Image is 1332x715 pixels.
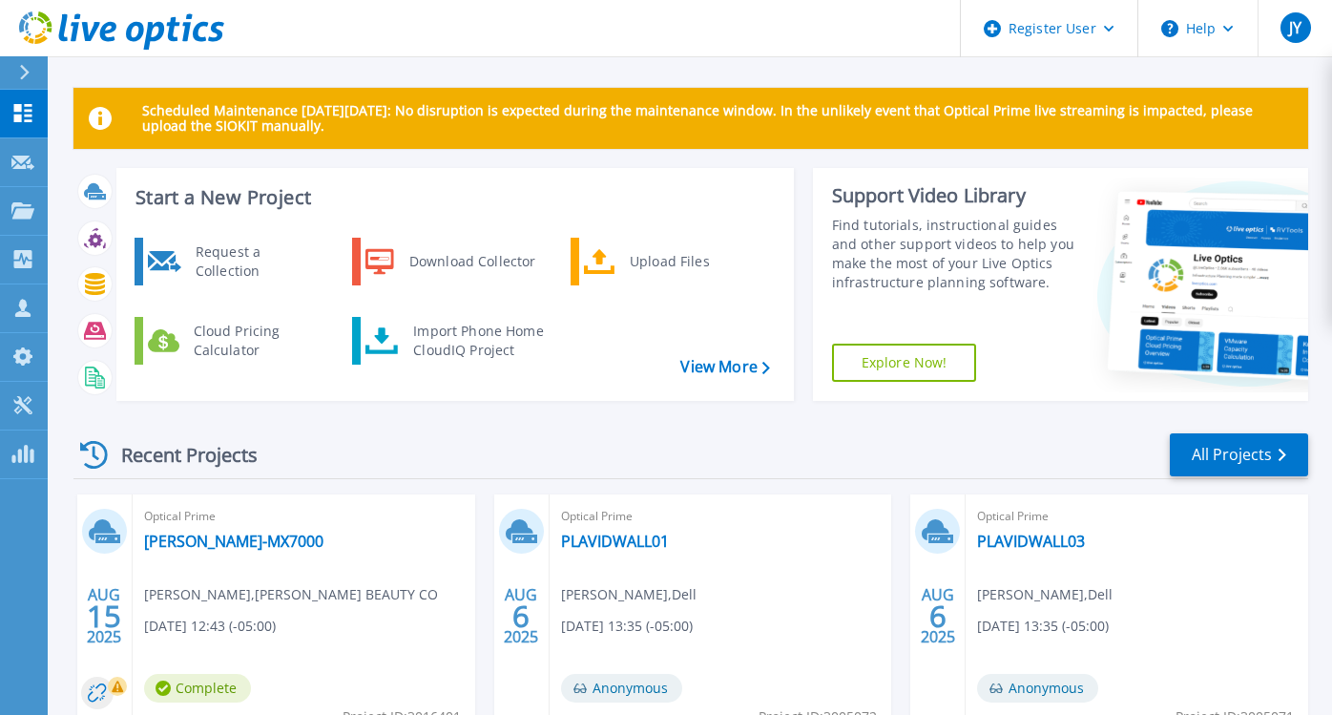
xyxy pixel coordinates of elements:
span: 15 [87,608,121,624]
div: Upload Files [620,242,761,281]
a: View More [680,358,769,376]
div: AUG 2025 [920,581,956,651]
span: [DATE] 13:35 (-05:00) [977,616,1109,637]
span: Anonymous [977,674,1098,703]
a: Upload Files [571,238,766,285]
a: PLAVIDWALL03 [977,532,1085,551]
a: Download Collector [352,238,548,285]
span: [PERSON_NAME] , Dell [561,584,697,605]
span: 6 [929,608,947,624]
h3: Start a New Project [135,187,769,208]
a: Cloud Pricing Calculator [135,317,330,365]
a: All Projects [1170,433,1308,476]
span: JY [1289,20,1301,35]
div: AUG 2025 [503,581,539,651]
p: Scheduled Maintenance [DATE][DATE]: No disruption is expected during the maintenance window. In t... [142,103,1293,134]
div: Find tutorials, instructional guides and other support videos to help you make the most of your L... [832,216,1079,292]
div: Support Video Library [832,183,1079,208]
span: [PERSON_NAME] , Dell [977,584,1113,605]
a: Explore Now! [832,344,977,382]
span: Complete [144,674,251,703]
div: Recent Projects [73,431,283,478]
div: Cloud Pricing Calculator [184,322,325,360]
a: PLAVIDWALL01 [561,532,669,551]
span: Optical Prime [977,506,1297,527]
span: Anonymous [561,674,682,703]
span: 6 [512,608,530,624]
span: [PERSON_NAME] , [PERSON_NAME] BEAUTY CO [144,584,438,605]
div: Import Phone Home CloudIQ Project [404,322,552,360]
span: [DATE] 13:35 (-05:00) [561,616,693,637]
div: Download Collector [400,242,544,281]
span: [DATE] 12:43 (-05:00) [144,616,276,637]
div: AUG 2025 [86,581,122,651]
div: Request a Collection [186,242,325,281]
span: Optical Prime [561,506,881,527]
a: Request a Collection [135,238,330,285]
span: Optical Prime [144,506,464,527]
a: [PERSON_NAME]-MX7000 [144,532,323,551]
